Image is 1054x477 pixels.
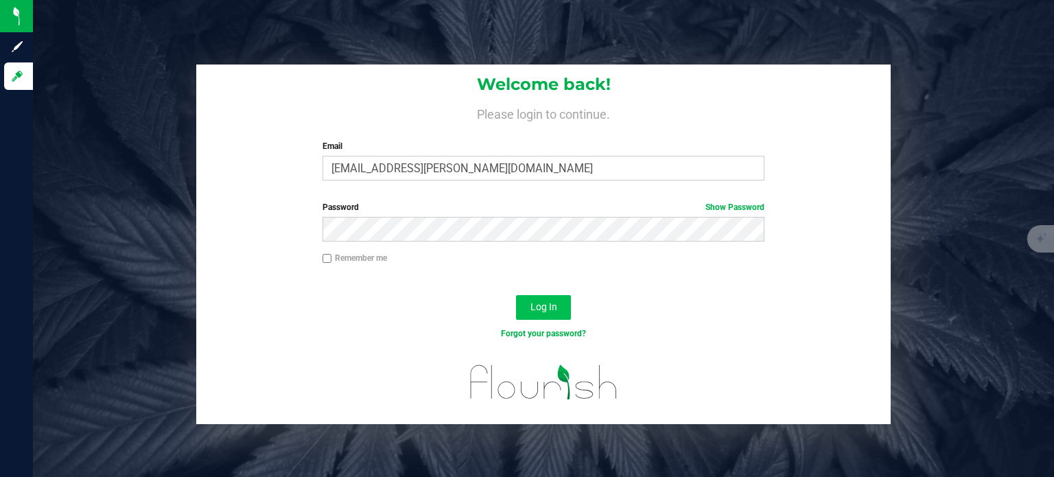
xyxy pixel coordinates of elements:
[705,202,764,212] a: Show Password
[323,202,359,212] span: Password
[323,252,387,264] label: Remember me
[323,140,765,152] label: Email
[10,69,24,83] inline-svg: Log in
[10,40,24,54] inline-svg: Sign up
[501,329,586,338] a: Forgot your password?
[323,254,332,264] input: Remember me
[457,354,631,410] img: flourish_logo.svg
[196,104,891,121] h4: Please login to continue.
[516,295,571,320] button: Log In
[530,301,557,312] span: Log In
[196,75,891,93] h1: Welcome back!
